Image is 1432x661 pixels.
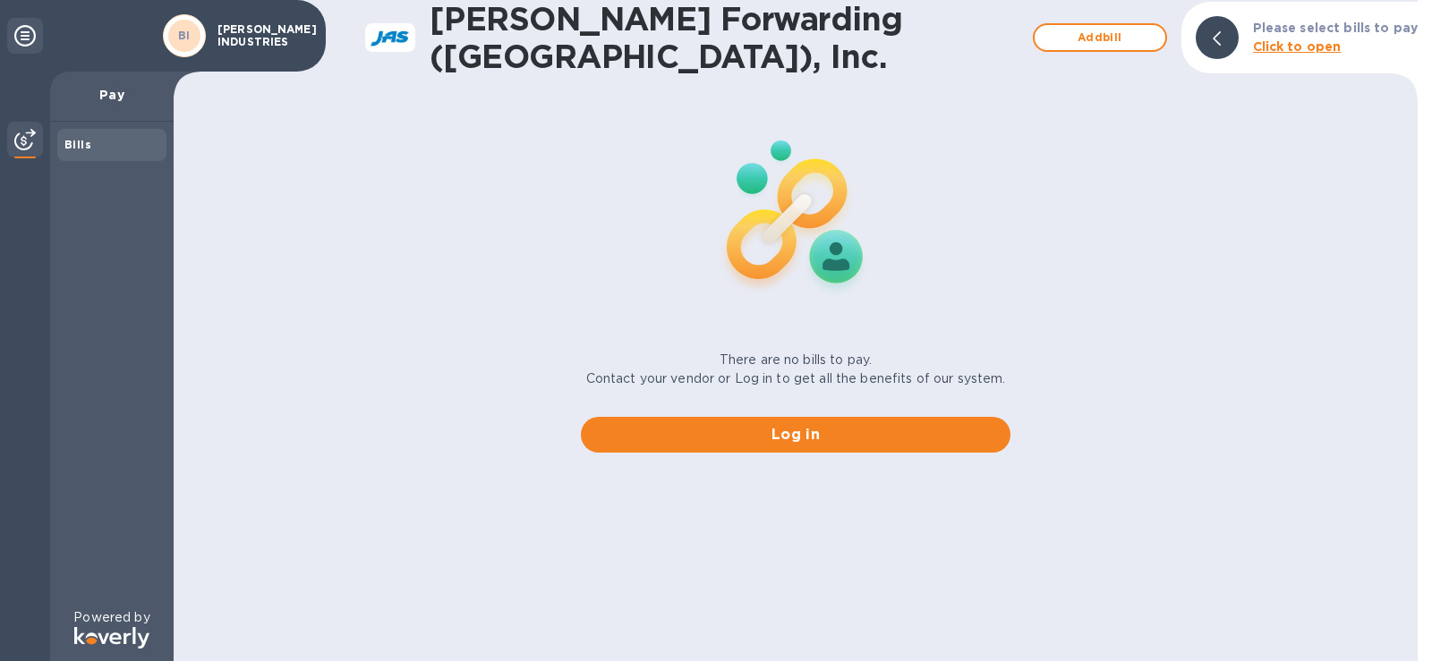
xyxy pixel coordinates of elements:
[1033,23,1167,52] button: Addbill
[73,608,149,627] p: Powered by
[1049,27,1151,48] span: Add bill
[178,29,191,42] b: BI
[1253,39,1342,54] b: Click to open
[586,351,1006,388] p: There are no bills to pay. Contact your vendor or Log in to get all the benefits of our system.
[1253,21,1418,35] b: Please select bills to pay
[217,23,307,48] p: [PERSON_NAME] INDUSTRIES
[64,138,91,151] b: Bills
[64,86,159,104] p: Pay
[595,424,996,445] span: Log in
[74,627,149,648] img: Logo
[581,417,1010,453] button: Log in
